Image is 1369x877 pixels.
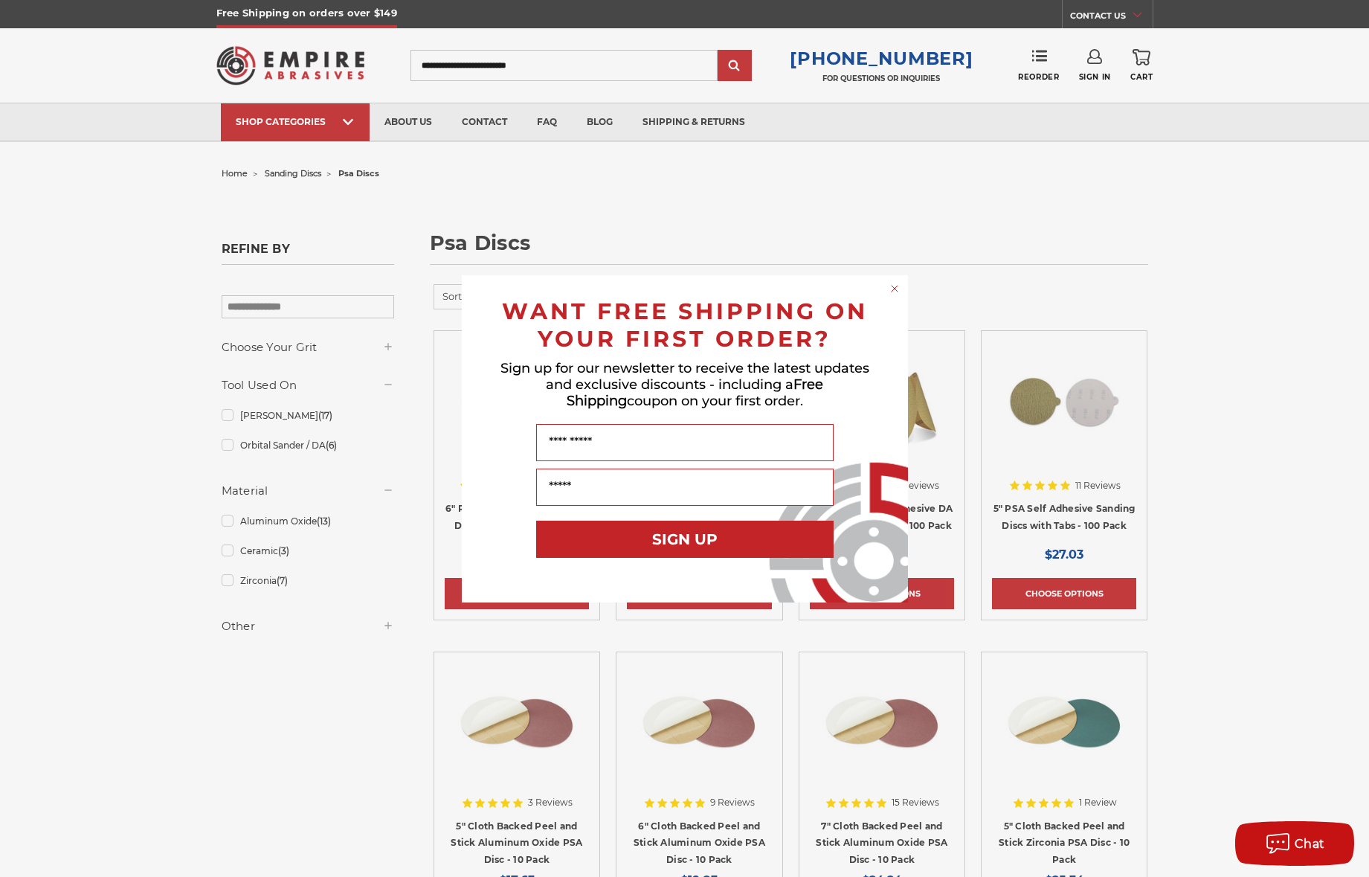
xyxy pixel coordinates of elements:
[502,298,868,353] span: WANT FREE SHIPPING ON YOUR FIRST ORDER?
[536,521,834,558] button: SIGN UP
[887,281,902,296] button: Close dialog
[567,376,824,409] span: Free Shipping
[1235,821,1354,866] button: Chat
[500,360,869,409] span: Sign up for our newsletter to receive the latest updates and exclusive discounts - including a co...
[1295,837,1325,851] span: Chat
